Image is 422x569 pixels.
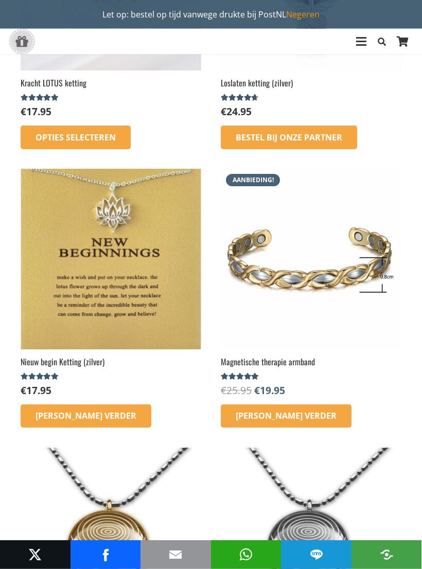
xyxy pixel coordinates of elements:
[373,29,391,55] a: Zoeken
[95,544,116,565] a: Share to Facebook
[165,544,186,565] a: Mail to Email This
[254,384,260,398] span: €
[221,405,351,429] a: Lees meer over “Magnetische therapie armband”
[281,540,351,569] div: Share to SMS
[226,174,280,187] span: Aanbieding!
[221,169,401,398] a: Aanbieding! Magnetische therapie armbandGewaardeerd 5.00 uit 5
[221,94,260,102] div: Gewaardeerd 4.50 uit 5
[21,94,60,102] div: Gewaardeerd 5.00 uit 5
[21,105,26,119] span: €
[221,357,401,368] h2: Magnetische therapie armband
[21,105,51,119] bdi: 17.95
[221,126,357,150] a: Bestel bij onze Partner
[221,94,256,102] span: Gewaardeerd uit 5
[21,357,201,368] h2: Nieuw begin Ketting (zilver)
[349,29,373,55] a: Menu
[21,373,60,381] span: Gewaardeerd uit 5
[254,384,285,398] bdi: 19.95
[21,384,26,398] span: €
[21,126,131,150] a: Lees meer over “Kracht LOTUS ketting”
[221,78,401,89] h2: Loslaten ketting (zilver)
[221,169,401,350] img: Magnetische therapie armband - extra energie - pijnverlichting - bestel op inspirerendwinkelen.nl
[221,373,260,381] div: Gewaardeerd 5.00 uit 5
[286,9,320,20] a: Negeren
[21,169,201,350] img: Nieuw begin ketting lotusbloem op wenskaartje met speciale betekenis voor kracht geluk en een nie...
[221,384,226,398] span: €
[21,94,60,102] span: Gewaardeerd uit 5
[351,540,422,569] li: More Options
[71,540,141,569] div: Share to Facebook
[376,544,397,565] a: Share to More Options
[21,405,151,429] a: Lees meer over “Nieuw begin Ketting (zilver)”
[25,544,45,565] a: Post to X (Twitter)
[140,540,211,569] li: Email This
[21,384,51,398] bdi: 17.95
[71,540,141,569] li: Facebook
[8,29,36,55] a: gift-box-icon-grey-inspirerendwinkelen
[21,373,60,381] div: Gewaardeerd 5.00 uit 5
[21,78,201,89] h2: Kracht LOTUS ketting
[140,540,211,569] div: Mail to Email This
[221,105,252,119] bdi: 24.95
[281,540,351,569] li: SMS
[391,29,414,55] a: Winkelwagen
[211,540,282,569] li: WhatsApp
[221,105,226,119] span: €
[236,544,256,565] a: Share to WhatsApp
[351,540,422,569] div: Share to More Options
[21,169,201,398] a: Nieuw begin Ketting (zilver)Gewaardeerd 5.00 uit 5 €17.95
[221,373,260,381] span: Gewaardeerd uit 5
[221,384,252,398] bdi: 25.95
[211,540,282,569] div: Share to WhatsApp
[306,544,327,565] a: Share to SMS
